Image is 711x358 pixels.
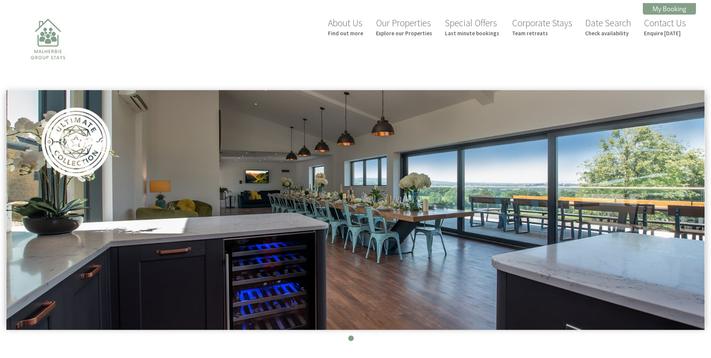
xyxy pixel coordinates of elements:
[376,30,432,37] small: Explore our Properties
[585,30,631,37] small: Check availability
[512,17,572,37] a: Corporate StaysTeam retreats
[10,14,85,89] img: Malherbie Group Stays
[445,17,499,37] a: Special OffersLast minute bookings
[643,3,696,15] a: My Booking
[376,17,432,37] a: Our PropertiesExplore our Properties
[644,17,686,37] a: Contact UsEnquire [DATE]
[644,30,686,37] small: Enquire [DATE]
[328,30,363,37] small: Find out more
[445,30,499,37] small: Last minute bookings
[512,30,572,37] small: Team retreats
[328,17,363,37] a: About UsFind out more
[585,17,631,37] a: Date SearchCheck availability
